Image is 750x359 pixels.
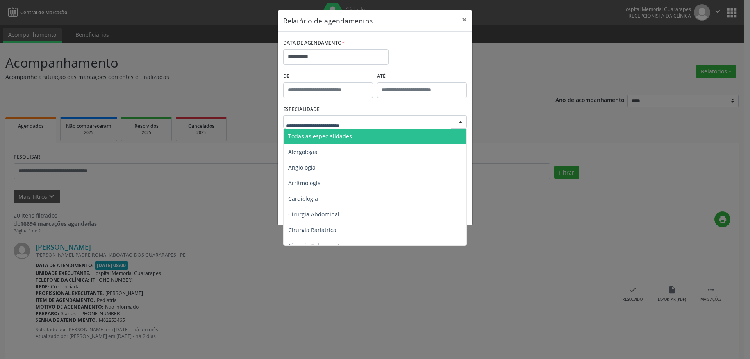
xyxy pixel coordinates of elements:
[283,16,373,26] h5: Relatório de agendamentos
[377,70,467,82] label: ATÉ
[288,242,357,249] span: Cirurgia Cabeça e Pescoço
[288,211,339,218] span: Cirurgia Abdominal
[288,179,321,187] span: Arritmologia
[283,104,320,116] label: ESPECIALIDADE
[283,70,373,82] label: De
[288,132,352,140] span: Todas as especialidades
[288,148,318,155] span: Alergologia
[288,195,318,202] span: Cardiologia
[288,164,316,171] span: Angiologia
[283,37,345,49] label: DATA DE AGENDAMENTO
[288,226,336,234] span: Cirurgia Bariatrica
[457,10,472,29] button: Close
